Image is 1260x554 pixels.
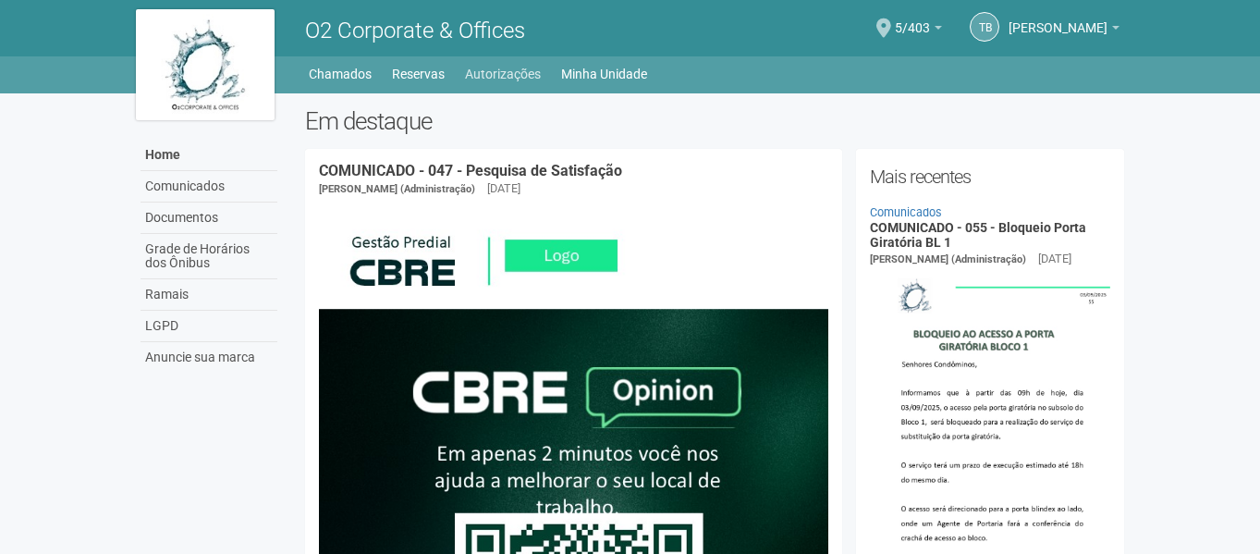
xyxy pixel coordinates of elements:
[487,180,520,197] div: [DATE]
[319,183,475,195] span: [PERSON_NAME] (Administração)
[392,61,445,87] a: Reservas
[895,3,930,35] span: 5/403
[895,23,942,38] a: 5/403
[141,342,277,373] a: Anuncie sua marca
[870,220,1086,249] a: COMUNICADO - 055 - Bloqueio Porta Giratória BL 1
[141,140,277,171] a: Home
[136,9,275,120] img: logo.jpg
[1009,3,1107,35] span: Tatiana Buxbaum Grecco
[870,253,1026,265] span: [PERSON_NAME] (Administração)
[305,107,1125,135] h2: Em destaque
[970,12,999,42] a: TB
[319,162,622,179] a: COMUNICADO - 047 - Pesquisa de Satisfação
[141,279,277,311] a: Ramais
[141,203,277,234] a: Documentos
[309,61,372,87] a: Chamados
[141,311,277,342] a: LGPD
[465,61,541,87] a: Autorizações
[1009,23,1119,38] a: [PERSON_NAME]
[305,18,525,43] span: O2 Corporate & Offices
[1038,251,1071,267] div: [DATE]
[561,61,647,87] a: Minha Unidade
[141,234,277,279] a: Grade de Horários dos Ônibus
[870,163,1111,191] h2: Mais recentes
[870,205,942,219] a: Comunicados
[141,171,277,203] a: Comunicados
